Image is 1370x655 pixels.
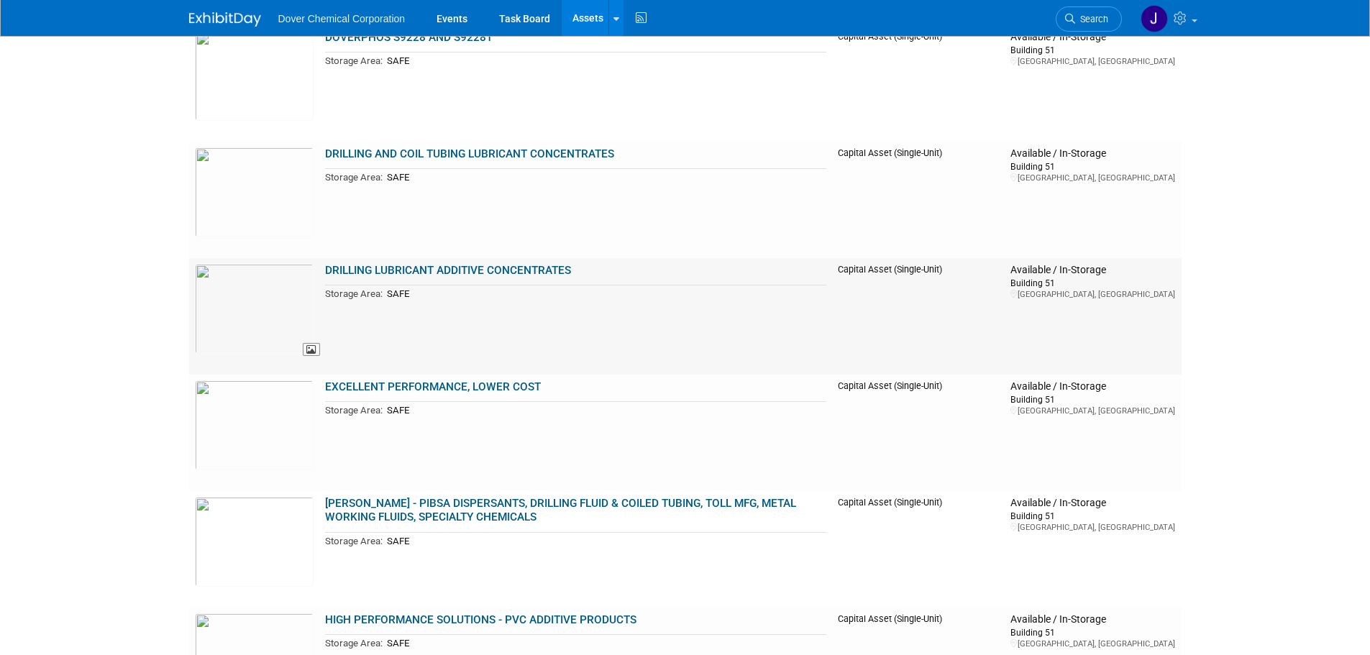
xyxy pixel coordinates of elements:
span: View Asset Image [303,343,320,357]
div: [GEOGRAPHIC_DATA], [GEOGRAPHIC_DATA] [1010,56,1175,67]
div: Building 51 [1010,510,1175,522]
div: [GEOGRAPHIC_DATA], [GEOGRAPHIC_DATA] [1010,406,1175,416]
a: HIGH PERFORMANCE SOLUTIONS - PVC ADDITIVE PRODUCTS [325,613,636,626]
a: DRILLING AND COIL TUBING LUBRICANT CONCENTRATES [325,147,614,160]
img: Janette Murphy [1141,5,1168,32]
span: Storage Area: [325,172,383,183]
td: Capital Asset (Single-Unit) [832,491,1005,608]
td: Capital Asset (Single-Unit) [832,258,1005,375]
span: Storage Area: [325,536,383,546]
a: DRILLING LUBRICANT ADDITIVE CONCENTRATES [325,264,571,277]
div: Building 51 [1010,277,1175,289]
td: SAFE [383,635,827,651]
div: Building 51 [1010,44,1175,56]
td: SAFE [383,532,827,549]
div: [GEOGRAPHIC_DATA], [GEOGRAPHIC_DATA] [1010,638,1175,649]
td: Capital Asset (Single-Unit) [832,25,1005,142]
span: Storage Area: [325,638,383,649]
div: [GEOGRAPHIC_DATA], [GEOGRAPHIC_DATA] [1010,522,1175,533]
td: Capital Asset (Single-Unit) [832,375,1005,491]
span: Storage Area: [325,55,383,66]
div: Building 51 [1010,393,1175,406]
td: SAFE [383,169,827,185]
span: Storage Area: [325,405,383,416]
div: Building 51 [1010,160,1175,173]
img: ExhibitDay [189,12,261,27]
td: SAFE [383,285,827,302]
a: [PERSON_NAME] - PIBSA DISPERSANTS, DRILLING FLUID & COILED TUBING, TOLL MFG, METAL WORKING FLUIDS... [325,497,796,524]
div: Available / In-Storage [1010,380,1175,393]
div: [GEOGRAPHIC_DATA], [GEOGRAPHIC_DATA] [1010,289,1175,300]
td: SAFE [383,52,827,69]
td: SAFE [383,402,827,418]
div: Available / In-Storage [1010,31,1175,44]
div: Available / In-Storage [1010,147,1175,160]
span: Search [1075,14,1108,24]
div: Available / In-Storage [1010,613,1175,626]
a: Search [1056,6,1122,32]
div: Available / In-Storage [1010,497,1175,510]
div: [GEOGRAPHIC_DATA], [GEOGRAPHIC_DATA] [1010,173,1175,183]
span: Storage Area: [325,288,383,299]
div: Available / In-Storage [1010,264,1175,277]
span: Dover Chemical Corporation [278,13,406,24]
a: DOVERPHOS S9228 AND S9228T [325,31,493,44]
td: Capital Asset (Single-Unit) [832,142,1005,258]
a: EXCELLENT PERFORMANCE, LOWER COST [325,380,541,393]
div: Building 51 [1010,626,1175,638]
